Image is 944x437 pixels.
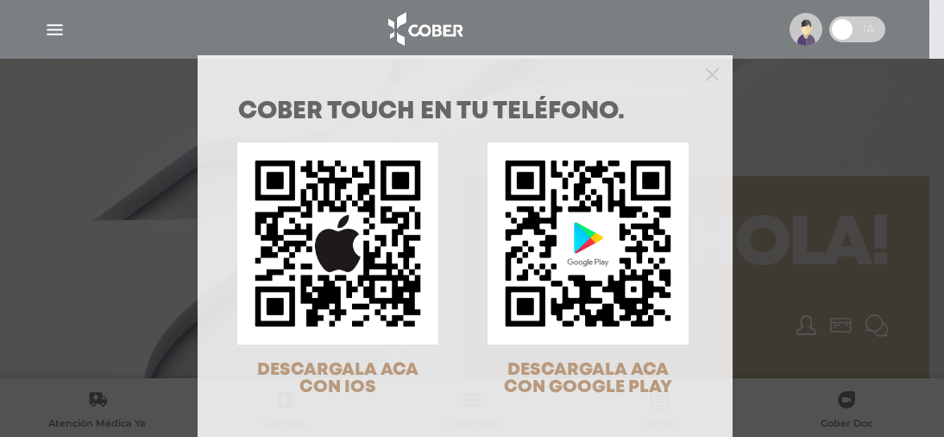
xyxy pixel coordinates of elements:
[488,142,689,344] img: qr-code
[237,142,438,344] img: qr-code
[706,66,719,81] button: Close
[238,100,692,124] h1: COBER TOUCH en tu teléfono.
[504,362,672,396] span: DESCARGALA ACA CON GOOGLE PLAY
[257,362,419,396] span: DESCARGALA ACA CON IOS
